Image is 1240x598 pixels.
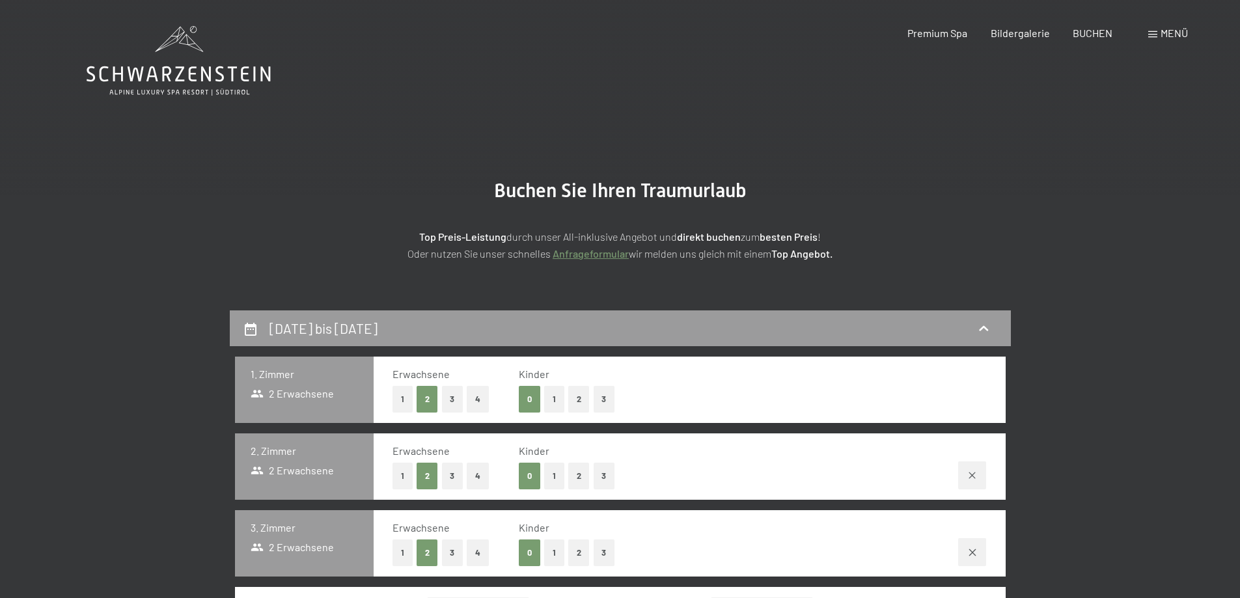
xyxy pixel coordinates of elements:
button: 1 [544,539,564,566]
button: 0 [519,386,540,413]
strong: Top Angebot. [771,247,833,260]
strong: besten Preis [760,230,818,243]
button: 4 [467,539,489,566]
button: 3 [594,539,615,566]
h2: [DATE] bis [DATE] [269,320,378,336]
button: 1 [393,463,413,489]
p: durch unser All-inklusive Angebot und zum ! Oder nutzen Sie unser schnelles wir melden uns gleich... [295,228,946,262]
button: 3 [594,386,615,413]
button: 4 [467,386,489,413]
button: 2 [568,386,590,413]
a: Bildergalerie [991,27,1050,39]
button: 1 [544,386,564,413]
button: 0 [519,463,540,489]
span: Erwachsene [393,521,450,534]
button: 0 [519,539,540,566]
a: Premium Spa [907,27,967,39]
button: Zimmer entfernen [958,538,986,566]
button: 3 [442,463,463,489]
button: 1 [544,463,564,489]
strong: direkt buchen [677,230,741,243]
span: 2 Erwachsene [251,540,335,554]
button: Zimmer entfernen [958,461,986,489]
span: Erwachsene [393,444,450,457]
h3: 2. Zimmer [251,444,358,458]
span: 2 Erwachsene [251,387,335,401]
span: 2 Erwachsene [251,463,335,478]
button: 1 [393,539,413,566]
a: Anfrageformular [553,247,629,260]
span: Kinder [519,521,549,534]
button: 2 [417,539,438,566]
span: Erwachsene [393,368,450,380]
h3: 1. Zimmer [251,367,358,381]
span: Kinder [519,368,549,380]
span: Menü [1161,27,1188,39]
button: 2 [417,386,438,413]
span: Buchen Sie Ihren Traumurlaub [494,179,747,202]
button: 3 [442,539,463,566]
button: 3 [442,386,463,413]
button: 1 [393,386,413,413]
h3: 3. Zimmer [251,521,358,535]
button: 2 [417,463,438,489]
strong: Top Preis-Leistung [419,230,506,243]
button: 3 [594,463,615,489]
button: 2 [568,463,590,489]
span: Kinder [519,444,549,457]
button: 2 [568,539,590,566]
button: 4 [467,463,489,489]
a: BUCHEN [1073,27,1112,39]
